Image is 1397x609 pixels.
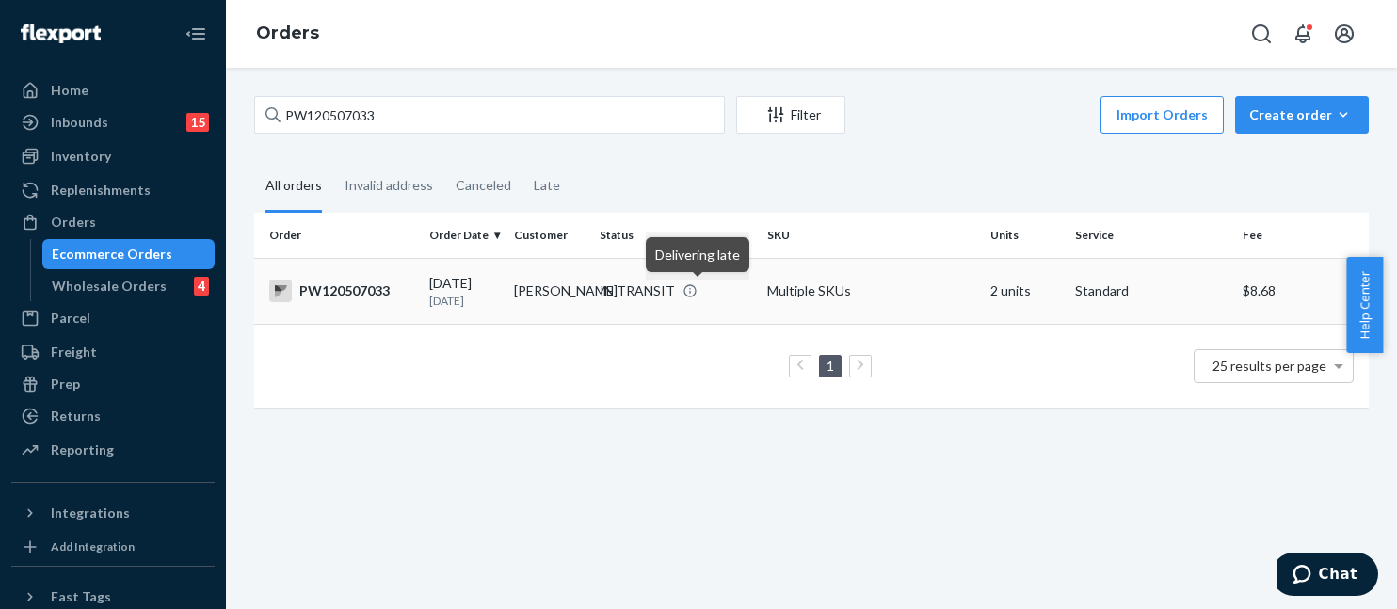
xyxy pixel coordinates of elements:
div: Wholesale Orders [52,277,167,296]
button: Import Orders [1100,96,1224,134]
div: Reporting [51,441,114,459]
td: 2 units [983,258,1068,324]
p: Standard [1075,281,1228,300]
a: Inbounds15 [11,107,215,137]
div: Inbounds [51,113,108,132]
div: Integrations [51,504,130,522]
a: Parcel [11,303,215,333]
div: Add Integration [51,538,135,554]
div: IN TRANSIT [600,281,675,300]
div: Customer [514,227,585,243]
div: [DATE] [429,274,500,309]
p: [DATE] [429,293,500,309]
th: Order [254,213,422,258]
img: Flexport logo [21,24,101,43]
a: Home [11,75,215,105]
div: Filter [737,105,844,124]
div: Prep [51,375,80,393]
button: Close Navigation [177,15,215,53]
span: 25 results per page [1212,358,1326,374]
div: Freight [51,343,97,361]
a: Orders [11,207,215,237]
input: Search orders [254,96,725,134]
button: Integrations [11,498,215,528]
td: $8.68 [1235,258,1369,324]
div: Parcel [51,309,90,328]
th: Order Date [422,213,507,258]
div: Invalid address [345,161,433,210]
th: SKU [760,213,983,258]
td: Multiple SKUs [760,258,983,324]
button: Create order [1235,96,1369,134]
div: Ecommerce Orders [52,245,172,264]
iframe: Opens a widget where you can chat to one of our agents [1277,553,1378,600]
a: Add Integration [11,536,215,558]
a: Ecommerce Orders [42,239,216,269]
td: [PERSON_NAME] [506,258,592,324]
div: Replenishments [51,181,151,200]
a: Replenishments [11,175,215,205]
div: PW120507033 [269,280,414,302]
div: Home [51,81,88,100]
button: Open Search Box [1243,15,1280,53]
div: 15 [186,113,209,132]
a: Inventory [11,141,215,171]
button: Open account menu [1325,15,1363,53]
p: Delivering late [655,245,740,264]
a: Reporting [11,435,215,465]
button: Open notifications [1284,15,1322,53]
div: Create order [1249,105,1355,124]
a: Wholesale Orders4 [42,271,216,301]
a: Page 1 is your current page [823,358,838,374]
button: Help Center [1346,257,1383,353]
a: Orders [256,23,319,43]
div: All orders [265,161,322,213]
div: Fast Tags [51,587,111,606]
div: Returns [51,407,101,425]
ol: breadcrumbs [241,7,334,61]
div: 4 [194,277,209,296]
th: Units [983,213,1068,258]
div: Late [534,161,560,210]
th: Status [592,213,760,258]
th: Fee [1235,213,1369,258]
div: Canceled [456,161,511,210]
a: Prep [11,369,215,399]
button: Filter [736,96,845,134]
div: Inventory [51,147,111,166]
a: Freight [11,337,215,367]
th: Service [1068,213,1235,258]
div: Orders [51,213,96,232]
a: Returns [11,401,215,431]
